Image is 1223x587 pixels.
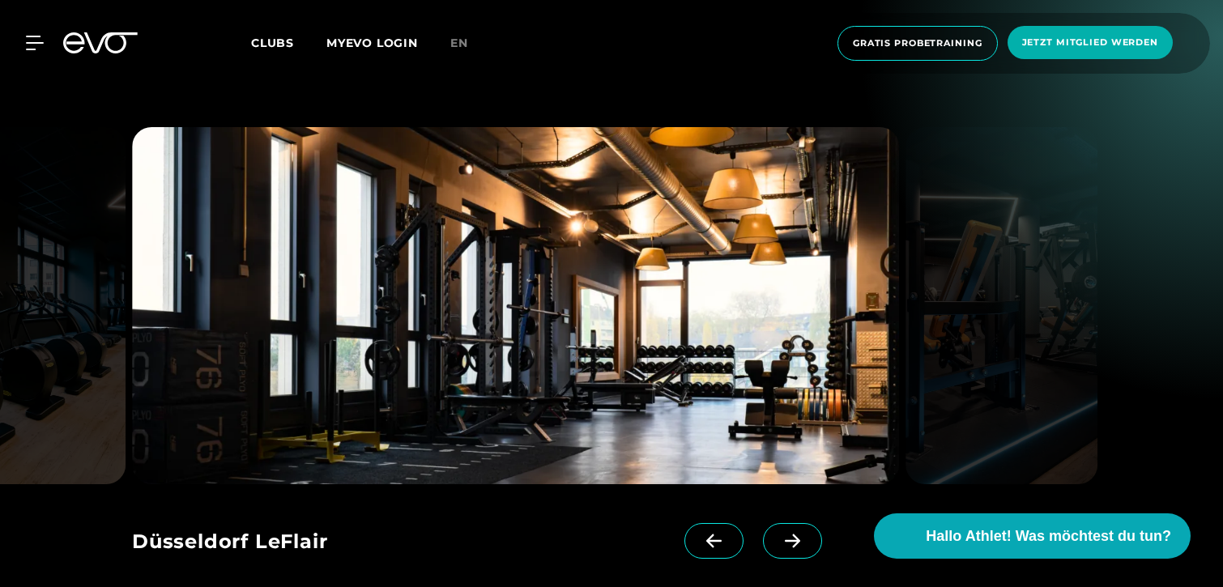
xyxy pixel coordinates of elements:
a: Gratis Probetraining [833,26,1003,61]
span: Hallo Athlet! Was möchtest du tun? [926,525,1171,547]
a: en [450,34,488,53]
button: Hallo Athlet! Was möchtest du tun? [874,513,1191,559]
span: en [450,36,468,50]
a: Jetzt Mitglied werden [1003,26,1178,61]
a: MYEVO LOGIN [326,36,418,50]
img: evofitness [906,127,1097,484]
a: Clubs [251,35,326,50]
span: Jetzt Mitglied werden [1022,36,1158,49]
span: Clubs [251,36,294,50]
span: Gratis Probetraining [853,36,982,50]
img: evofitness [132,127,899,484]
